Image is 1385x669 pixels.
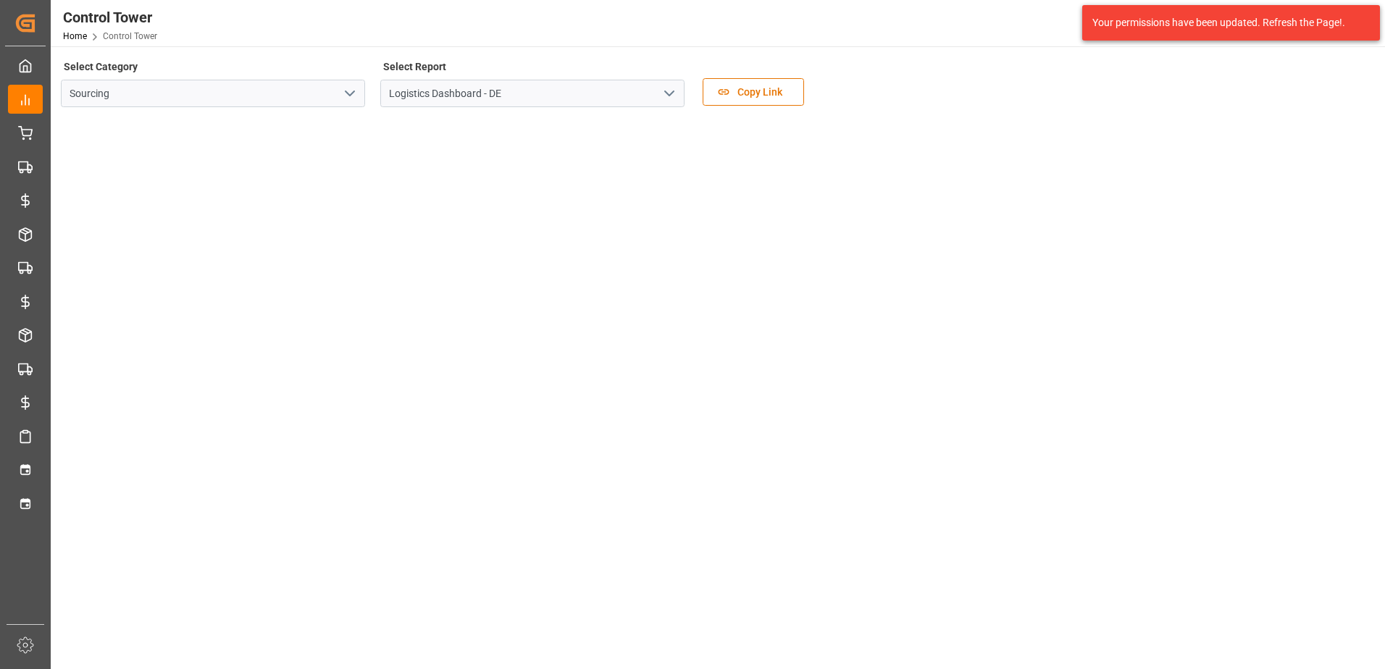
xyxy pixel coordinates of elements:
[63,7,157,28] div: Control Tower
[380,80,685,107] input: Type to search/select
[703,78,804,106] button: Copy Link
[63,31,87,41] a: Home
[1092,15,1359,30] div: Your permissions have been updated. Refresh the Page!.
[61,80,365,107] input: Type to search/select
[338,83,360,105] button: open menu
[380,56,448,77] label: Select Report
[730,85,790,100] span: Copy Link
[61,56,140,77] label: Select Category
[658,83,679,105] button: open menu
